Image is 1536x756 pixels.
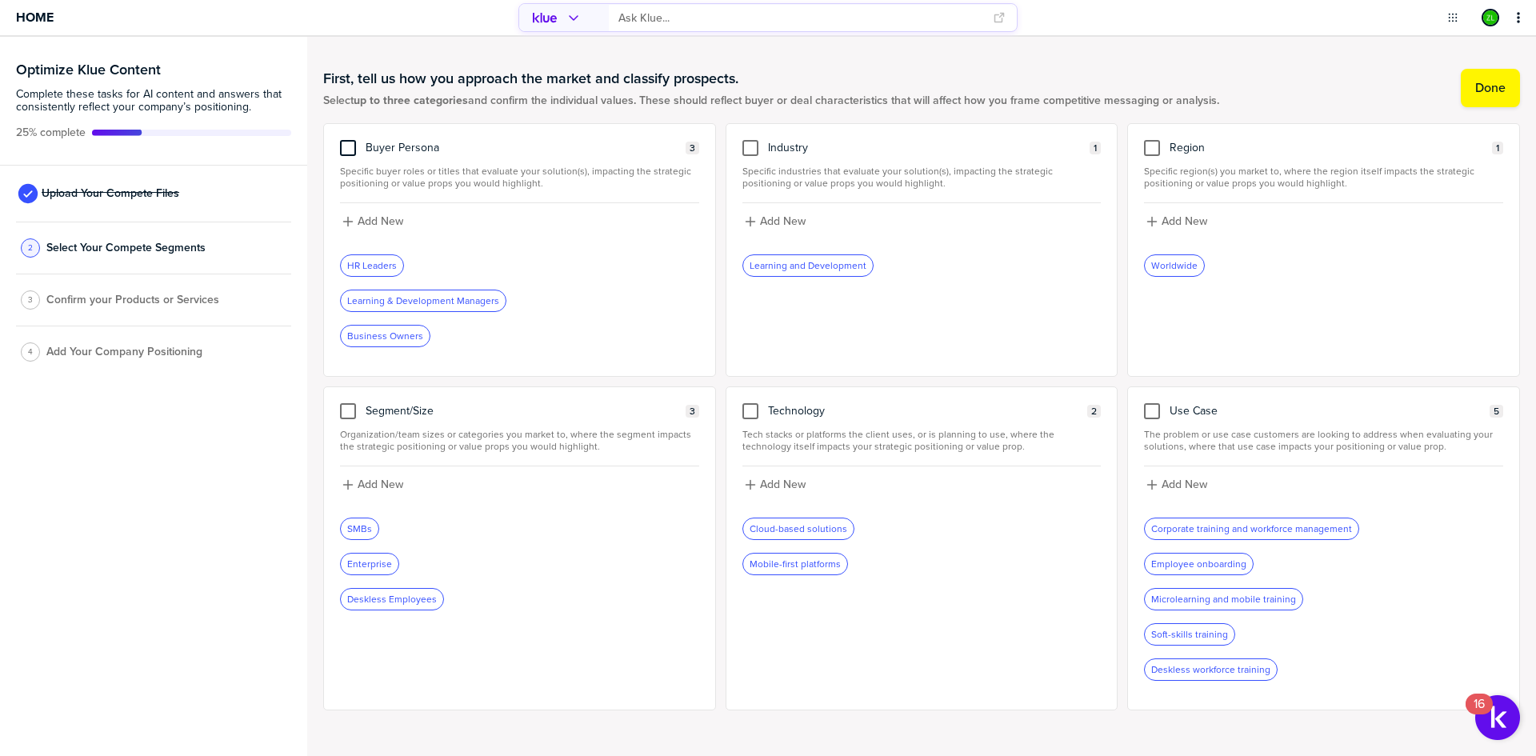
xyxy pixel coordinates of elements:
div: 16 [1474,704,1485,725]
span: 3 [690,406,695,418]
button: Add New [1144,213,1503,230]
span: Region [1170,142,1205,154]
label: Add New [760,478,806,492]
a: Edit Profile [1480,7,1501,28]
span: 1 [1094,142,1097,154]
h3: Optimize Klue Content [16,62,291,77]
span: 2 [28,242,33,254]
label: Add New [1162,214,1207,229]
span: Specific industries that evaluate your solution(s), impacting the strategic positioning or value ... [742,166,1102,190]
label: Add New [1162,478,1207,492]
img: 68efa1eb0dd1966221c28eaef6eec194-sml.png [1483,10,1498,25]
span: Technology [768,405,825,418]
button: Open Drop [1445,10,1461,26]
label: Done [1475,80,1506,96]
span: Active [16,126,86,139]
span: Add Your Company Positioning [46,346,202,358]
button: Add New [742,476,1102,494]
input: Ask Klue... [618,5,983,31]
button: Done [1461,69,1520,107]
span: Buyer Persona [366,142,439,154]
button: Open Resource Center, 16 new notifications [1475,695,1520,740]
span: Confirm your Products or Services [46,294,219,306]
label: Add New [760,214,806,229]
span: Industry [768,142,808,154]
span: The problem or use case customers are looking to address when evaluating your solutions, where th... [1144,429,1503,453]
span: Segment/Size [366,405,434,418]
span: Home [16,10,54,24]
div: Zev L. [1482,9,1499,26]
h1: First, tell us how you approach the market and classify prospects. [323,69,1219,88]
label: Add New [358,478,403,492]
strong: up to three categories [354,92,468,109]
span: 5 [1494,406,1499,418]
label: Add New [358,214,403,229]
span: Select Your Compete Segments [46,242,206,254]
span: Tech stacks or platforms the client uses, or is planning to use, where the technology itself impa... [742,429,1102,453]
button: Add New [340,213,699,230]
span: Specific buyer roles or titles that evaluate your solution(s), impacting the strategic positionin... [340,166,699,190]
span: 2 [1091,406,1097,418]
span: 4 [28,346,33,358]
button: Add New [742,213,1102,230]
span: Organization/team sizes or categories you market to, where the segment impacts the strategic posi... [340,429,699,453]
span: Upload Your Compete Files [42,187,179,200]
button: Add New [340,476,699,494]
span: Select and confirm the individual values. These should reflect buyer or deal characteristics that... [323,94,1219,107]
button: Add New [1144,476,1503,494]
span: Specific region(s) you market to, where the region itself impacts the strategic positioning or va... [1144,166,1503,190]
span: 3 [690,142,695,154]
span: Complete these tasks for AI content and answers that consistently reflect your company’s position... [16,88,291,114]
span: 3 [28,294,33,306]
span: Use Case [1170,405,1218,418]
span: 1 [1496,142,1499,154]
